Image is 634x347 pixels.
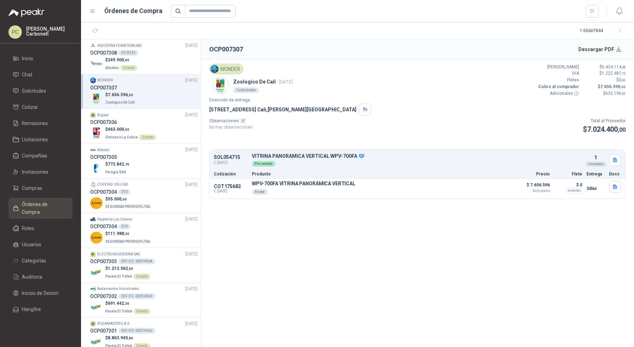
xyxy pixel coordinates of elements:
[26,26,73,36] p: [PERSON_NAME] Carbonell
[105,92,136,98] p: $
[8,165,73,179] a: Invitaciones
[609,172,621,176] p: Docs
[90,292,117,300] h3: OCP007302
[8,270,73,284] a: Auditoria
[515,181,550,193] p: $ 7.656.596
[22,55,33,62] span: Inicio
[22,87,46,95] span: Solicitudes
[90,231,102,244] img: Company Logo
[537,83,579,90] p: Cobro al comprador
[583,83,626,90] p: $
[105,240,150,243] span: SEGURIDAD PROVISER LTDA
[214,189,248,193] span: C: [DATE]
[90,286,198,315] a: Company LogoRodamientos Industriales[DATE] OCP007302001-OC -00014963Company Logo$691.442,36Panela...
[621,65,626,69] span: ,28
[537,90,579,97] p: Adicionales
[185,147,198,153] span: [DATE]
[105,126,156,133] p: $
[583,124,626,135] p: $
[8,238,73,251] a: Usuarios
[108,301,129,306] span: 691.442
[585,161,607,167] div: Unidades
[209,97,626,104] p: Dirección de entrega
[90,78,96,83] img: Company Logo
[185,42,198,49] span: [DATE]
[574,42,626,56] button: Descargar PDF
[90,77,198,106] a: Company LogoWONDER[DATE] OCP007307Company Logo$7.656.596,00Zoologico De Cali
[90,58,102,70] img: Company Logo
[90,112,198,141] a: B-good[DATE] OCP007306Company Logo$463.000,00Gimnasio La ColinaDirecto
[90,43,96,48] img: Company Logo
[108,92,133,97] span: 7.656.596
[8,222,73,235] a: Roles
[97,252,140,257] p: ELECTROINGENIERIA SAS
[8,303,73,316] a: Hangfire
[90,258,117,265] h3: OCP007303
[621,92,626,95] span: ,00
[8,181,73,195] a: Compras
[90,223,117,230] h3: OCP007304
[8,25,22,39] div: PC
[8,286,73,300] a: Inicios de Sesión
[118,259,155,264] div: 001-OC -00014964
[108,127,129,132] span: 463.000
[22,289,58,297] span: Inicios de Sesión
[22,71,32,79] span: Chat
[185,216,198,223] span: [DATE]
[605,91,626,96] span: 632.196
[554,172,582,176] p: Flete
[90,182,96,187] img: Company Logo
[583,118,626,124] p: Total al Proveedor
[209,124,253,131] p: No hay observaciones
[8,84,73,98] a: Solicitudes
[105,300,150,307] p: $
[8,100,73,114] a: Cotizar
[279,79,293,85] span: [DATE]
[108,197,127,202] span: 55.000
[97,182,128,187] p: COFEIND ON LINE
[214,172,248,176] p: Cotización
[105,205,150,209] span: SEGURIDAD PROVISER LTDA
[105,57,137,63] p: $
[209,106,356,113] p: [STREET_ADDRESS] Cali , [PERSON_NAME][GEOGRAPHIC_DATA]
[90,197,102,209] img: Company Logo
[128,336,133,340] span: ,86
[139,135,156,140] div: Directo
[90,286,96,292] img: Company Logo
[594,154,597,161] p: 1
[233,87,259,93] div: 1 solicitudes
[97,43,142,49] p: INDUSTRIA FERRETERA SAS
[124,302,129,305] span: ,36
[8,133,73,146] a: Licitaciones
[90,147,198,175] a: Company LogoAlkosto[DATE] OCP007305Company Logo$772.842,70Perugia SAS
[97,286,139,292] p: Rodamientos Industriales
[22,119,48,127] span: Remisiones
[22,200,66,216] span: Órdenes de Compra
[118,50,138,56] div: OC 8332
[22,224,34,232] span: Roles
[22,136,48,143] span: Licitaciones
[583,70,626,77] p: $
[118,328,155,334] div: 001-OC -00014962
[22,103,38,111] span: Cotizar
[90,217,96,222] img: Company Logo
[90,327,117,335] h3: OCP007301
[90,266,102,279] img: Company Logo
[97,112,108,118] p: B-good
[105,274,132,278] span: Panela El Trébol
[233,78,293,86] p: Zoologico De Cali
[554,181,582,189] p: $ 0
[620,85,626,89] span: ,00
[90,127,102,140] img: Company Logo
[602,64,626,69] span: 6.434.114
[120,65,137,71] div: Directo
[252,172,510,176] p: Producto
[214,155,248,160] p: SOL054715
[214,160,248,166] span: C: [DATE]
[8,254,73,267] a: Categorías
[105,135,138,139] span: Gimnasio La Colina
[22,257,46,265] span: Categorías
[252,153,582,160] p: VITRINA PANORAMICA VERTICAL WPV-700FA
[22,241,41,248] span: Usuarios
[108,266,133,271] span: 1.213.562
